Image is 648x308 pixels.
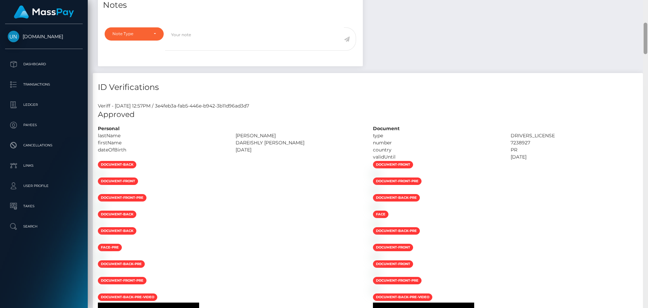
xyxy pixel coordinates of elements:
[368,146,506,153] div: country
[5,177,83,194] a: User Profile
[8,120,80,130] p: Payees
[5,157,83,174] a: Links
[368,139,506,146] div: number
[373,287,378,292] img: fd612a5c-1225-43d7-8946-c6c00f68ff72
[14,5,74,19] img: MassPay Logo
[98,221,103,226] img: 47f53903-c10c-4316-b606-ccf7097fd403
[5,96,83,113] a: Ledger
[98,244,122,251] span: face-pre
[373,244,413,251] span: document-front
[8,161,80,171] p: Links
[373,194,420,202] span: document-back-pre
[93,139,231,146] div: firstName
[373,125,400,132] strong: Document
[373,204,378,210] img: a48e68b0-9331-45c7-86d2-f14341139353
[98,204,103,210] img: 5ddd6f1a-e200-4c4e-9d95-afb36205264f
[373,177,422,185] span: document-front-pre
[5,76,83,93] a: Transactions
[112,31,148,37] div: Note Type
[373,277,422,284] span: document-front-pre
[8,100,80,110] p: Ledger
[8,79,80,90] p: Transactions
[93,102,643,110] div: Veriff - [DATE] 12:57PM / 3e4feb3a-fab5-446e-b942-3b11d96ad3d7
[368,132,506,139] div: type
[98,254,103,259] img: 4ac6d85c-8bf8-424f-a2db-eb56fd4aa0fb
[373,171,378,176] img: 1da6ffc4-eeef-4b44-8251-d0597e5ce67c
[8,181,80,191] p: User Profile
[98,277,146,284] span: document-front-pre
[373,188,378,193] img: a9bf2528-f77c-4a4a-ab5b-f9bb4e1677af
[5,56,83,73] a: Dashboard
[98,125,119,132] strong: Personal
[98,293,157,301] span: document-back-pre-video
[5,117,83,134] a: Payees
[98,171,103,176] img: 91f44b90-4a77-4db5-9f00-eaee8399fcee
[98,237,103,243] img: 774e0157-26d7-4953-b73c-18a11d4e2b5b
[93,146,231,153] div: dateOfBirth
[506,132,643,139] div: DRIVERS_LICENSE
[98,287,103,292] img: 7508c4b2-ece7-449f-9846-28f5f139e43e
[373,293,432,301] span: document-back-pre-video
[373,237,378,243] img: 7eed1bb9-3fb7-49c9-8d52-42a3e7e65fd1
[98,81,638,93] h4: ID Verifications
[368,153,506,161] div: validUntil
[98,270,103,276] img: 793e7ffe-def8-4806-9253-3add06e211a1
[373,211,388,218] span: face
[98,177,138,185] span: document-front
[5,198,83,215] a: Taxes
[506,153,643,161] div: [DATE]
[231,146,368,153] div: [DATE]
[8,201,80,211] p: Taxes
[231,139,368,146] div: DAREISHLY [PERSON_NAME]
[373,270,378,276] img: 0ef8cbb2-6564-49aa-a6df-ed0441843c2c
[5,137,83,154] a: Cancellations
[98,161,136,168] span: document-back
[506,146,643,153] div: PR
[98,260,145,268] span: document-back-pre
[5,33,83,40] span: [DOMAIN_NAME]
[373,227,420,235] span: document-back-pre
[373,161,413,168] span: document-front
[98,188,103,193] img: fdf29525-5c54-4d76-a6a4-15eb4d47ab7e
[373,221,378,226] img: b67219bf-2780-4935-878d-4eef2682af4c
[98,110,638,120] h5: Approved
[231,132,368,139] div: [PERSON_NAME]
[373,254,378,259] img: 840518d3-ac87-4cee-9bf1-a82e66f00104
[506,139,643,146] div: 7238927
[5,218,83,235] a: Search
[105,27,164,40] button: Note Type
[98,194,146,202] span: document-front-pre
[8,221,80,232] p: Search
[8,59,80,69] p: Dashboard
[8,31,19,42] img: Unlockt.me
[373,260,413,268] span: document-front
[98,227,136,235] span: document-back
[93,132,231,139] div: lastName
[98,211,136,218] span: document-back
[8,140,80,150] p: Cancellations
